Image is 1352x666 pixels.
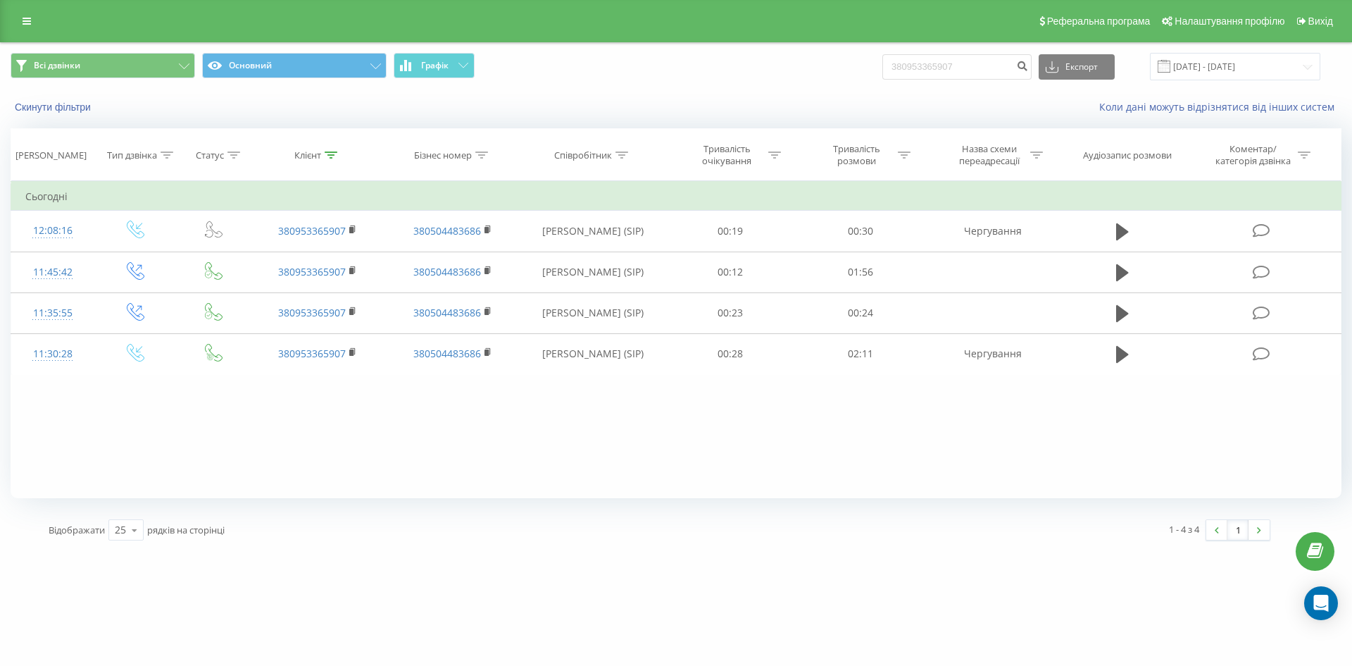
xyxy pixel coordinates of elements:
td: 00:28 [665,333,795,374]
div: Тривалість розмови [819,143,894,167]
div: 11:35:55 [25,300,80,327]
div: Назва схеми переадресації [951,143,1027,167]
a: 380504483686 [413,265,481,278]
div: 25 [115,523,126,537]
span: Налаштування профілю [1175,16,1284,27]
a: 380504483686 [413,347,481,360]
span: Відображати [49,524,105,536]
a: 380953365907 [278,347,346,360]
a: Коли дані можуть відрізнятися вiд інших систем [1099,100,1341,113]
div: 11:45:42 [25,259,80,286]
div: Тривалість очікування [689,143,765,167]
button: Всі дзвінки [11,53,195,78]
a: 380504483686 [413,224,481,238]
a: 380953365907 [278,265,346,278]
td: 00:12 [665,252,795,292]
span: Графік [421,61,449,70]
div: Тип дзвінка [107,149,157,161]
div: Статус [196,149,224,161]
div: 12:08:16 [25,217,80,245]
a: 380953365907 [278,224,346,238]
a: 380504483686 [413,306,481,319]
span: Реферальна програма [1047,16,1151,27]
button: Графік [394,53,475,78]
td: 00:24 [795,292,925,333]
span: рядків на сторінці [147,524,225,536]
div: [PERSON_NAME] [15,149,87,161]
button: Експорт [1039,54,1115,80]
div: Клієнт [294,149,321,161]
td: 00:19 [665,211,795,252]
span: Вихід [1308,16,1333,27]
div: Аудіозапис розмови [1083,149,1172,161]
a: 1 [1227,520,1248,540]
td: [PERSON_NAME] (SIP) [520,252,665,292]
td: 02:11 [795,333,925,374]
td: 00:30 [795,211,925,252]
td: 00:23 [665,292,795,333]
div: 11:30:28 [25,340,80,368]
input: Пошук за номером [882,54,1032,80]
td: Сьогодні [11,183,1341,211]
td: Чергування [925,333,1060,374]
td: [PERSON_NAME] (SIP) [520,333,665,374]
td: Чергування [925,211,1060,252]
div: Open Intercom Messenger [1304,586,1338,620]
button: Основний [202,53,387,78]
div: Співробітник [554,149,612,161]
td: [PERSON_NAME] (SIP) [520,292,665,333]
div: 1 - 4 з 4 [1169,522,1199,536]
a: 380953365907 [278,306,346,319]
span: Всі дзвінки [34,60,80,71]
td: [PERSON_NAME] (SIP) [520,211,665,252]
button: Скинути фільтри [11,101,98,113]
div: Бізнес номер [414,149,472,161]
div: Коментар/категорія дзвінка [1212,143,1294,167]
td: 01:56 [795,252,925,292]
